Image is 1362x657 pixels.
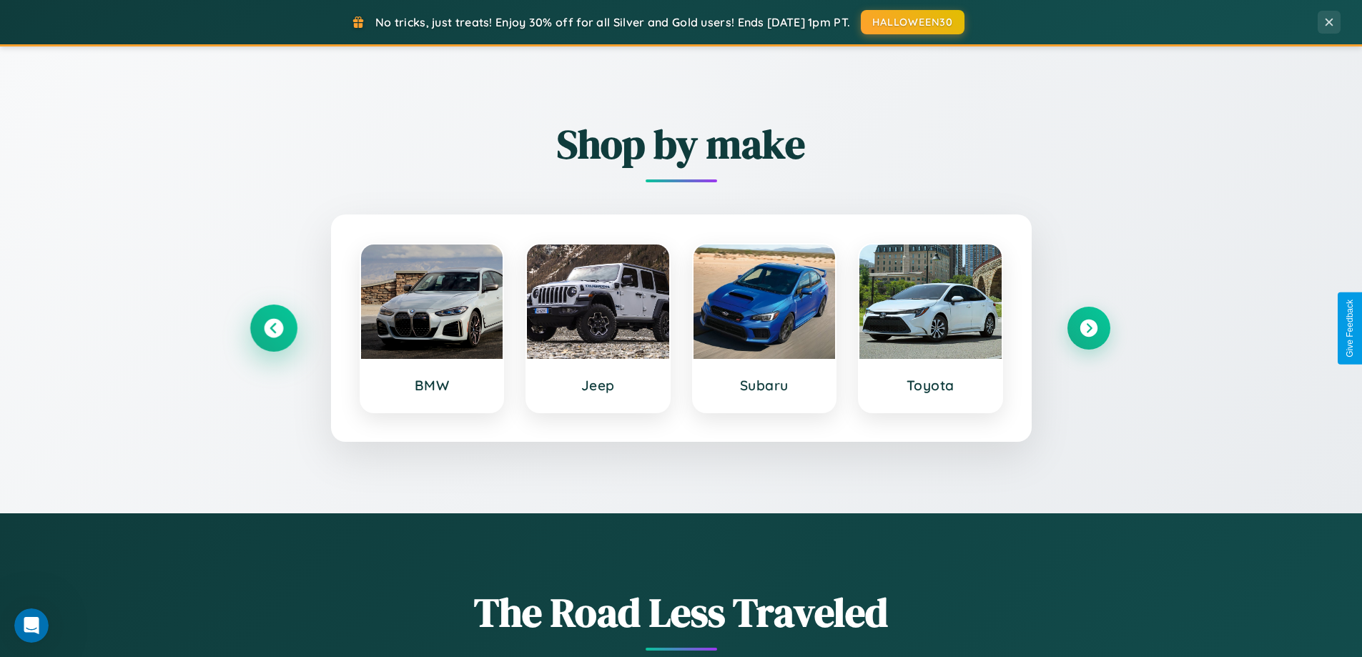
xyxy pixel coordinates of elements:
[874,377,987,394] h3: Toyota
[375,15,850,29] span: No tricks, just treats! Enjoy 30% off for all Silver and Gold users! Ends [DATE] 1pm PT.
[861,10,964,34] button: HALLOWEEN30
[1345,300,1355,357] div: Give Feedback
[252,117,1110,172] h2: Shop by make
[541,377,655,394] h3: Jeep
[252,585,1110,640] h1: The Road Less Traveled
[375,377,489,394] h3: BMW
[14,608,49,643] iframe: Intercom live chat
[708,377,821,394] h3: Subaru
